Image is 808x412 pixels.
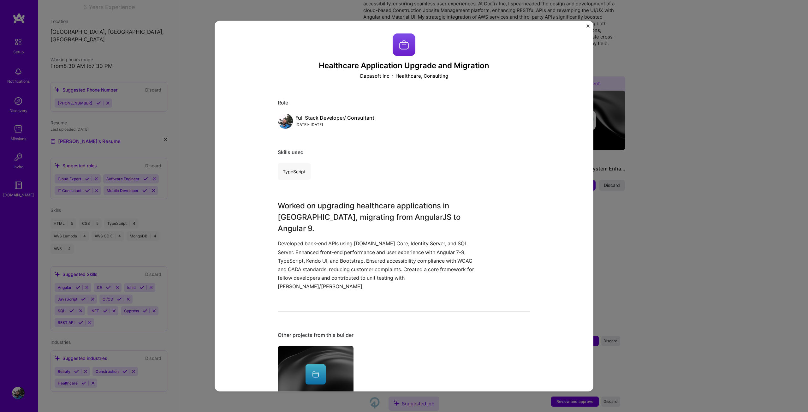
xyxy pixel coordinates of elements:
img: Company logo [393,33,415,56]
div: Skills used [278,149,530,156]
button: Close [586,24,590,31]
div: Full Stack Developer/ Consultant [295,115,374,121]
div: Role [278,99,530,106]
p: Developed back-end APIs using [DOMAIN_NAME] Core, Identity Server, and SQL Server. Enhanced front... [278,239,483,291]
div: [DATE] - [DATE] [295,121,374,128]
h3: Healthcare Application Upgrade and Migration [278,61,530,70]
div: Other projects from this builder [278,331,530,338]
img: Dot [392,73,393,79]
div: Dapasoft Inc [360,73,389,79]
img: cover [278,346,353,403]
h3: Worked on upgrading healthcare applications in [GEOGRAPHIC_DATA], migrating from AngularJS to Ang... [278,200,483,234]
div: TypeScript [278,163,311,180]
div: Healthcare, Consulting [395,73,448,79]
